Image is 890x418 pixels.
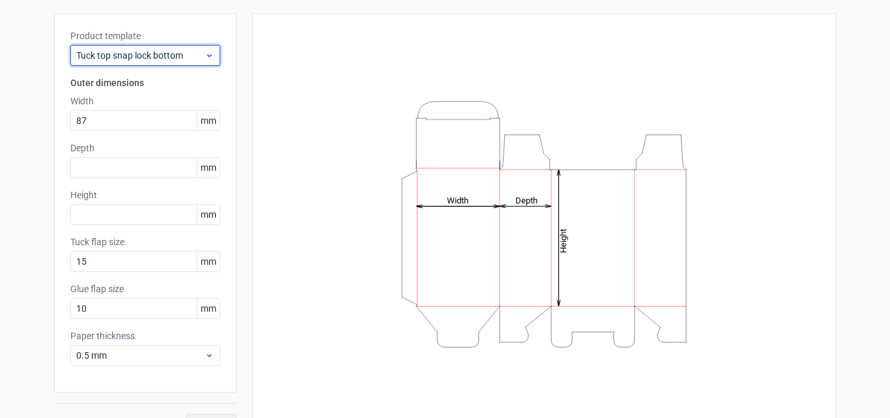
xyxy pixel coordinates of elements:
span: 0.5 mm [76,349,205,362]
label: Height [70,188,220,202]
label: Tuck flap size [70,235,220,248]
label: Glue flap size [70,282,220,295]
label: Depth [70,142,220,155]
span: mm [197,205,220,224]
tspan: Depth [515,195,538,205]
span: mm [197,299,220,318]
label: Paper thickness [70,329,220,342]
span: mm [197,252,220,271]
span: mm [197,111,220,130]
h3: Outer dimensions [70,76,220,89]
span: mm [197,158,220,177]
label: Product template [70,29,220,42]
span: Tuck top snap lock bottom [76,49,205,62]
label: Width [70,95,220,108]
tspan: Height [558,228,568,252]
tspan: Width [447,195,468,205]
